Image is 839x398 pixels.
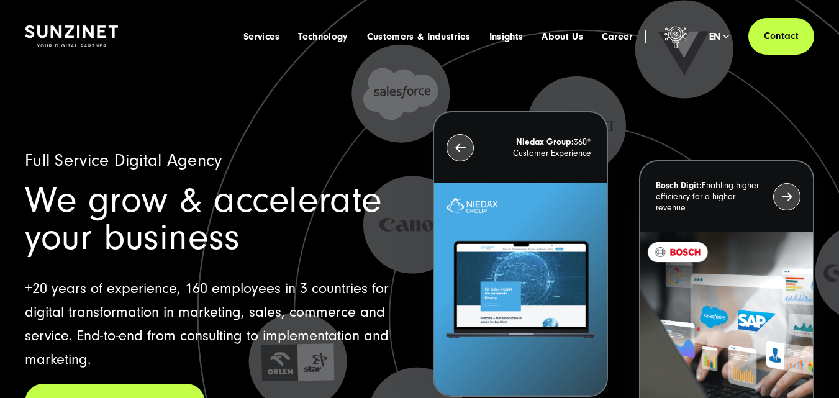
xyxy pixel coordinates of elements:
a: About Us [542,30,583,43]
span: Full Service Digital Agency [25,151,222,170]
img: SUNZINET Full Service Digital Agentur [25,25,118,47]
p: +20 years of experience, 160 employees in 3 countries for digital transformation in marketing, sa... [25,277,406,371]
p: Enabling higher efficiency for a higher revenue [656,180,766,214]
strong: Niedax Group: [516,137,574,147]
button: Niedax Group:360° Customer Experience Letztes Projekt von Niedax. Ein Laptop auf dem die Niedax W... [433,111,608,397]
p: 360° Customer Experience [481,137,591,159]
a: Contact [748,18,814,55]
a: Career [602,30,633,43]
a: Services [243,30,280,43]
strong: Bosch Digit: [656,181,702,191]
a: Customers & Industries [367,30,471,43]
div: en [709,30,730,43]
img: Letztes Projekt von Niedax. Ein Laptop auf dem die Niedax Website geöffnet ist, auf blauem Hinter... [434,183,607,396]
a: Technology [298,30,348,43]
h1: We grow & accelerate your business [25,182,406,256]
a: Insights [489,30,524,43]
